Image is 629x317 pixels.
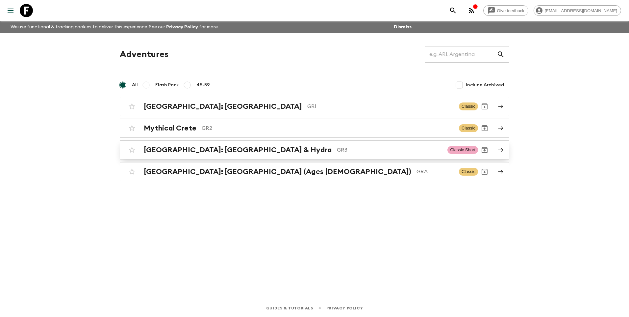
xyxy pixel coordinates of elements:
[196,82,210,88] span: 45-59
[425,45,497,64] input: e.g. AR1, Argentina
[447,146,478,154] span: Classic Short
[541,8,621,13] span: [EMAIL_ADDRESS][DOMAIN_NAME]
[534,5,621,16] div: [EMAIL_ADDRESS][DOMAIN_NAME]
[8,21,221,33] p: We use functional & tracking cookies to deliver this experience. See our for more.
[132,82,138,88] span: All
[392,22,413,32] button: Dismiss
[144,146,332,154] h2: [GEOGRAPHIC_DATA]: [GEOGRAPHIC_DATA] & Hydra
[459,102,478,110] span: Classic
[166,25,198,29] a: Privacy Policy
[459,168,478,176] span: Classic
[266,304,313,312] a: Guides & Tutorials
[478,143,491,157] button: Archive
[120,97,509,116] a: [GEOGRAPHIC_DATA]: [GEOGRAPHIC_DATA]GR1ClassicArchive
[155,82,179,88] span: Flash Pack
[478,100,491,113] button: Archive
[4,4,17,17] button: menu
[144,102,302,111] h2: [GEOGRAPHIC_DATA]: [GEOGRAPHIC_DATA]
[337,146,442,154] p: GR3
[446,4,460,17] button: search adventures
[478,122,491,135] button: Archive
[120,162,509,181] a: [GEOGRAPHIC_DATA]: [GEOGRAPHIC_DATA] (Ages [DEMOGRAPHIC_DATA])GRAClassicArchive
[120,48,168,61] h1: Adventures
[478,165,491,178] button: Archive
[459,124,478,132] span: Classic
[493,8,528,13] span: Give feedback
[466,82,504,88] span: Include Archived
[483,5,528,16] a: Give feedback
[120,119,509,138] a: Mythical CreteGR2ClassicArchive
[416,168,454,176] p: GRA
[326,304,363,312] a: Privacy Policy
[202,124,454,132] p: GR2
[120,140,509,159] a: [GEOGRAPHIC_DATA]: [GEOGRAPHIC_DATA] & HydraGR3Classic ShortArchive
[144,167,411,176] h2: [GEOGRAPHIC_DATA]: [GEOGRAPHIC_DATA] (Ages [DEMOGRAPHIC_DATA])
[144,124,196,132] h2: Mythical Crete
[307,102,454,110] p: GR1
